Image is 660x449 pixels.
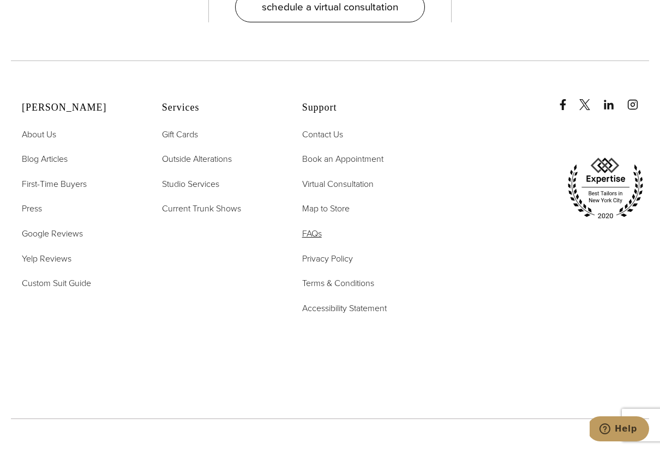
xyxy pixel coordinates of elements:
a: Map to Store [302,202,350,216]
a: Blog Articles [22,152,68,166]
a: Gift Cards [162,128,198,142]
a: Accessibility Statement [302,301,387,315]
span: Terms & Conditions [302,277,374,289]
a: About Us [22,128,56,142]
a: Book an Appointment [302,152,383,166]
a: First-Time Buyers [22,177,87,191]
span: About Us [22,128,56,141]
a: instagram [627,88,649,110]
span: Accessibility Statement [302,302,387,314]
span: Privacy Policy [302,252,353,265]
a: Yelp Reviews [22,252,71,266]
a: Privacy Policy [302,252,353,266]
a: Press [22,202,42,216]
a: Contact Us [302,128,343,142]
span: Contact Us [302,128,343,141]
h2: Support [302,102,415,114]
span: First-Time Buyers [22,178,87,190]
h2: Services [162,102,275,114]
img: expertise, best tailors in new york city 2020 [562,154,649,223]
span: Current Trunk Shows [162,202,241,215]
a: x/twitter [579,88,601,110]
a: Virtual Consultation [302,177,374,191]
nav: Alan David Footer Nav [22,128,135,290]
a: Outside Alterations [162,152,232,166]
span: Studio Services [162,178,219,190]
span: FAQs [302,227,322,240]
a: Facebook [557,88,577,110]
span: Google Reviews [22,227,83,240]
a: Terms & Conditions [302,276,374,290]
a: Studio Services [162,177,219,191]
span: Custom Suit Guide [22,277,91,289]
span: Yelp Reviews [22,252,71,265]
span: Virtual Consultation [302,178,374,190]
span: Outside Alterations [162,153,232,165]
span: Map to Store [302,202,350,215]
nav: Support Footer Nav [302,128,415,315]
span: Book an Appointment [302,153,383,165]
nav: Services Footer Nav [162,128,275,216]
h2: [PERSON_NAME] [22,102,135,114]
a: linkedin [603,88,625,110]
span: Gift Cards [162,128,198,141]
a: FAQs [302,227,322,241]
a: Custom Suit Guide [22,276,91,290]
iframe: Opens a widget where you can chat to one of our agents [590,416,649,444]
a: Google Reviews [22,227,83,241]
a: Current Trunk Shows [162,202,241,216]
span: Press [22,202,42,215]
span: Blog Articles [22,153,68,165]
